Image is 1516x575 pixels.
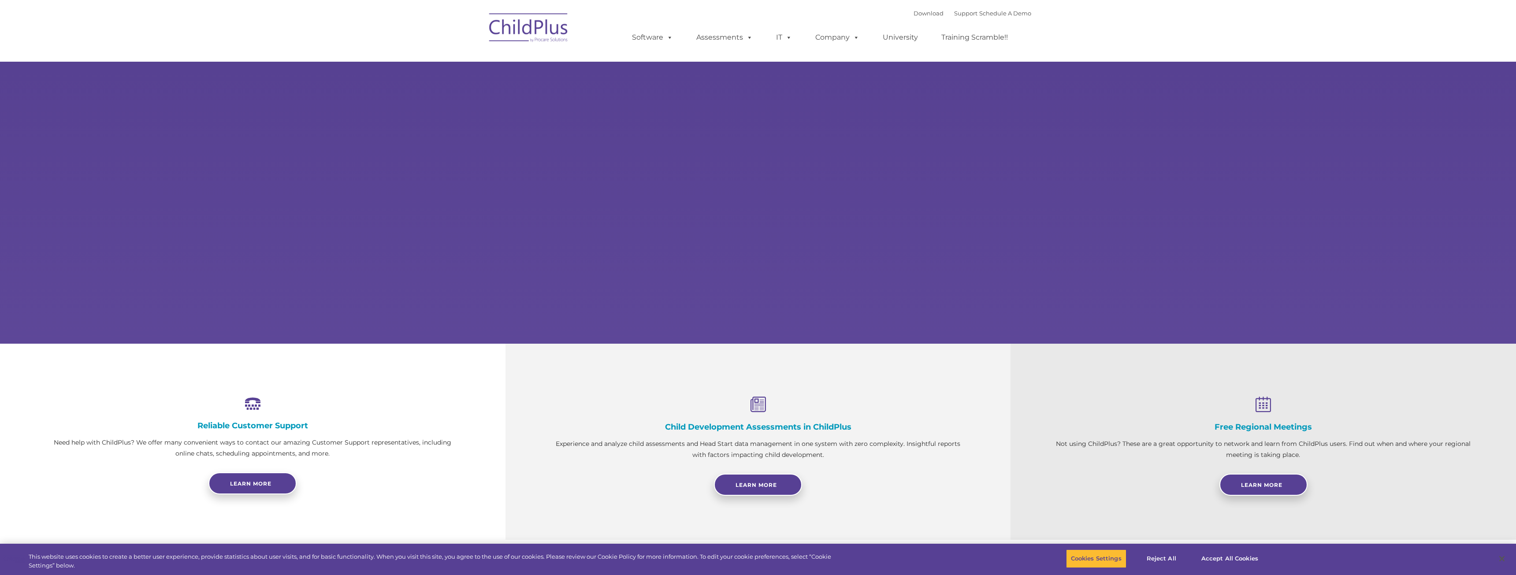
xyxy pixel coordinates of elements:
[1055,438,1472,460] p: Not using ChildPlus? These are a great opportunity to network and learn from ChildPlus users. Fin...
[623,29,682,46] a: Software
[954,10,977,17] a: Support
[1219,474,1308,496] a: Learn More
[1196,549,1263,568] button: Accept All Cookies
[687,29,762,46] a: Assessments
[208,472,297,494] a: Learn more
[914,10,1031,17] font: |
[29,553,834,570] div: This website uses cookies to create a better user experience, provide statistics about user visit...
[44,421,461,430] h4: Reliable Customer Support
[933,29,1017,46] a: Training Scramble!!
[230,480,271,487] span: Learn more
[767,29,801,46] a: IT
[979,10,1031,17] a: Schedule A Demo
[1492,549,1512,568] button: Close
[550,422,967,432] h4: Child Development Assessments in ChildPlus
[736,482,777,488] span: Learn More
[1066,549,1126,568] button: Cookies Settings
[714,474,802,496] a: Learn More
[1241,482,1282,488] span: Learn More
[550,438,967,460] p: Experience and analyze child assessments and Head Start data management in one system with zero c...
[914,10,944,17] a: Download
[874,29,927,46] a: University
[1134,549,1189,568] button: Reject All
[485,7,573,51] img: ChildPlus by Procare Solutions
[806,29,868,46] a: Company
[44,437,461,459] p: Need help with ChildPlus? We offer many convenient ways to contact our amazing Customer Support r...
[1055,422,1472,432] h4: Free Regional Meetings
